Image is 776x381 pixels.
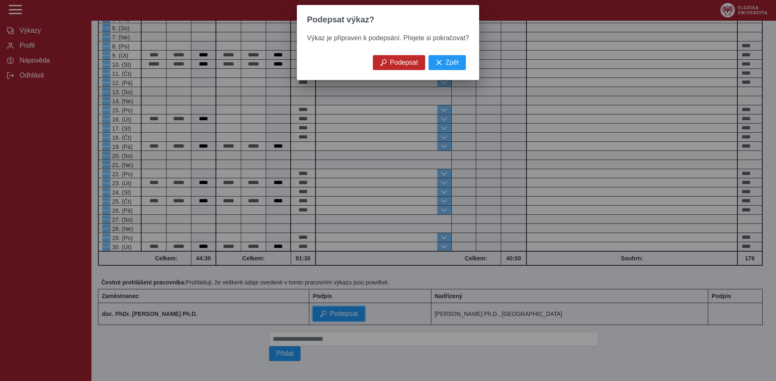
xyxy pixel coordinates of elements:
[373,55,425,70] button: Podepsat
[446,59,459,66] span: Zpět
[390,59,418,66] span: Podepsat
[307,15,374,24] span: Podepsat výkaz?
[428,55,466,70] button: Zpět
[307,34,469,41] span: Výkaz je připraven k podepsání. Přejete si pokračovat?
